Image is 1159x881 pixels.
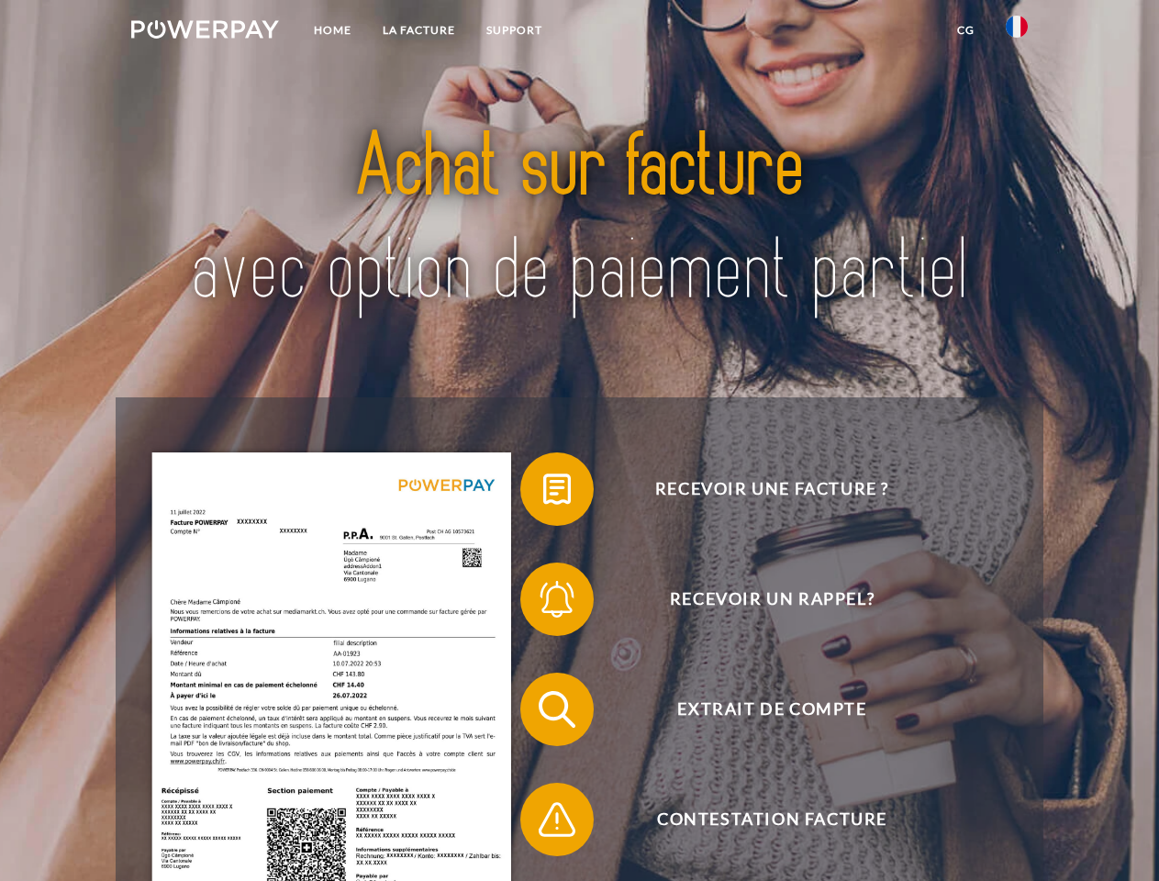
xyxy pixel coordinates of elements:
[534,797,580,842] img: qb_warning.svg
[471,14,558,47] a: Support
[1006,16,1028,38] img: fr
[367,14,471,47] a: LA FACTURE
[298,14,367,47] a: Home
[547,783,997,856] span: Contestation Facture
[175,88,984,351] img: title-powerpay_fr.svg
[534,576,580,622] img: qb_bell.svg
[547,452,997,526] span: Recevoir une facture ?
[520,452,997,526] button: Recevoir une facture ?
[520,783,997,856] button: Contestation Facture
[547,673,997,746] span: Extrait de compte
[534,466,580,512] img: qb_bill.svg
[131,20,279,39] img: logo-powerpay-white.svg
[942,14,990,47] a: CG
[520,673,997,746] button: Extrait de compte
[520,563,997,636] button: Recevoir un rappel?
[547,563,997,636] span: Recevoir un rappel?
[534,686,580,732] img: qb_search.svg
